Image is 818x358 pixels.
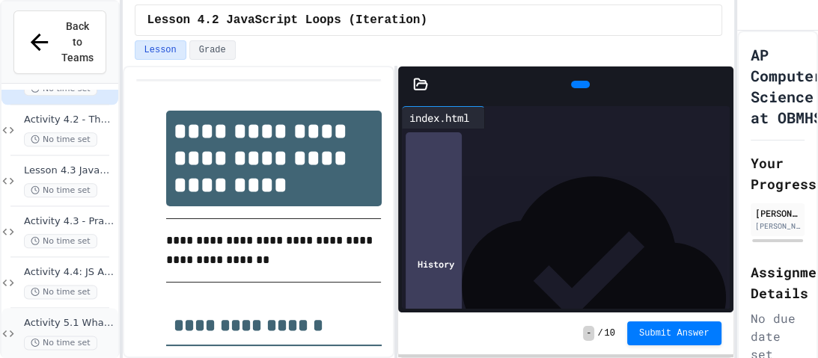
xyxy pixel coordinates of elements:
[24,285,97,299] span: No time set
[189,40,236,60] button: Grade
[61,19,94,66] span: Back to Teams
[604,327,614,339] span: 10
[751,152,805,194] h2: Your Progress
[751,262,805,303] h2: Assignment Details
[24,132,97,146] span: No time set
[597,327,602,339] span: /
[639,327,709,339] span: Submit Answer
[24,114,115,126] span: Activity 4.2 - Thermostat App Create Variables and Conditionals
[627,321,721,345] button: Submit Answer
[24,336,97,350] span: No time set
[402,110,477,126] div: index.html
[755,206,801,220] div: [PERSON_NAME] [PERSON_NAME]
[755,220,801,232] div: [PERSON_NAME][EMAIL_ADDRESS][PERSON_NAME][DOMAIN_NAME]
[24,215,115,228] span: Activity 4.3 - Practice: Kitty App
[24,164,115,177] span: Lesson 4.3 JavaScript Errors
[24,317,115,330] span: Activity 5.1 Whack-a-Mole App: Introduction to Coding a Complete Create Performance Task
[135,40,186,60] button: Lesson
[147,11,427,29] span: Lesson 4.2 JavaScript Loops (Iteration)
[13,10,106,74] button: Back to Teams
[402,106,485,129] div: index.html
[24,266,115,279] span: Activity 4.4: JS Animation Coding Practice
[24,183,97,197] span: No time set
[583,326,594,341] span: -
[24,234,97,248] span: No time set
